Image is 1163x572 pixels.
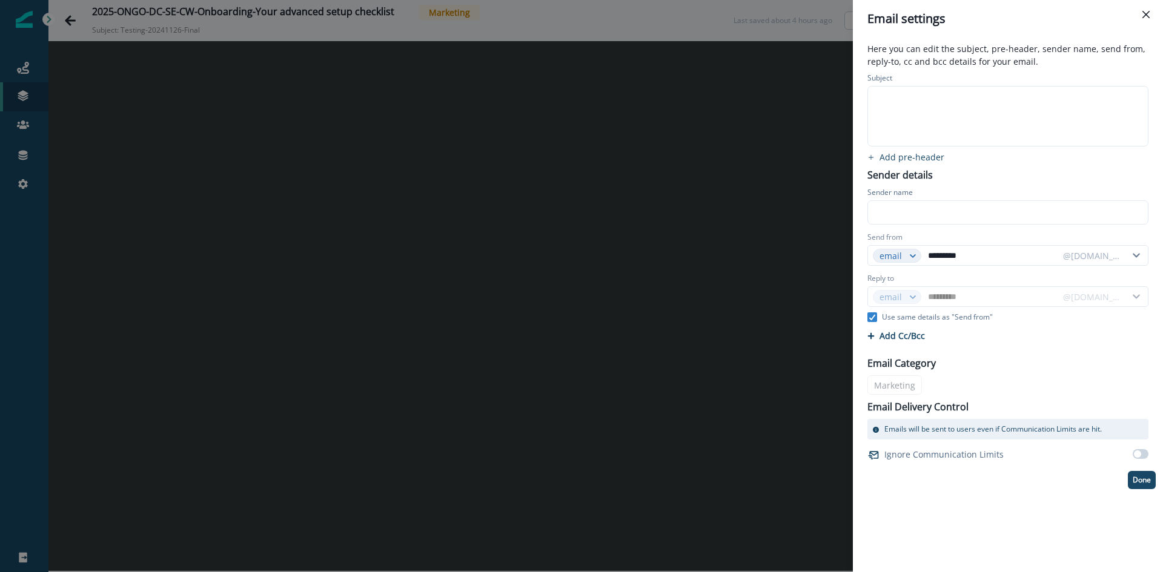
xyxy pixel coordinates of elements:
button: add preheader [860,151,952,163]
p: Here you can edit the subject, pre-header, sender name, send from, reply-to, cc and bcc details f... [860,42,1156,70]
button: Done [1128,471,1156,489]
div: @[DOMAIN_NAME] [1063,249,1121,262]
p: Done [1133,476,1151,484]
p: Ignore Communication Limits [884,448,1004,461]
button: Close [1136,5,1156,24]
label: Reply to [867,273,894,284]
p: Sender name [867,187,913,200]
p: Emails will be sent to users even if Communication Limits are hit. [884,424,1102,435]
div: Email settings [867,10,1148,28]
div: email [880,249,904,262]
p: Subject [867,73,892,86]
p: Use same details as "Send from" [882,312,993,323]
p: Email Category [867,356,936,370]
p: Sender details [860,165,940,182]
label: Send from [867,232,903,243]
p: Email Delivery Control [867,399,969,414]
button: Add Cc/Bcc [867,330,925,341]
p: Add pre-header [880,151,944,163]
